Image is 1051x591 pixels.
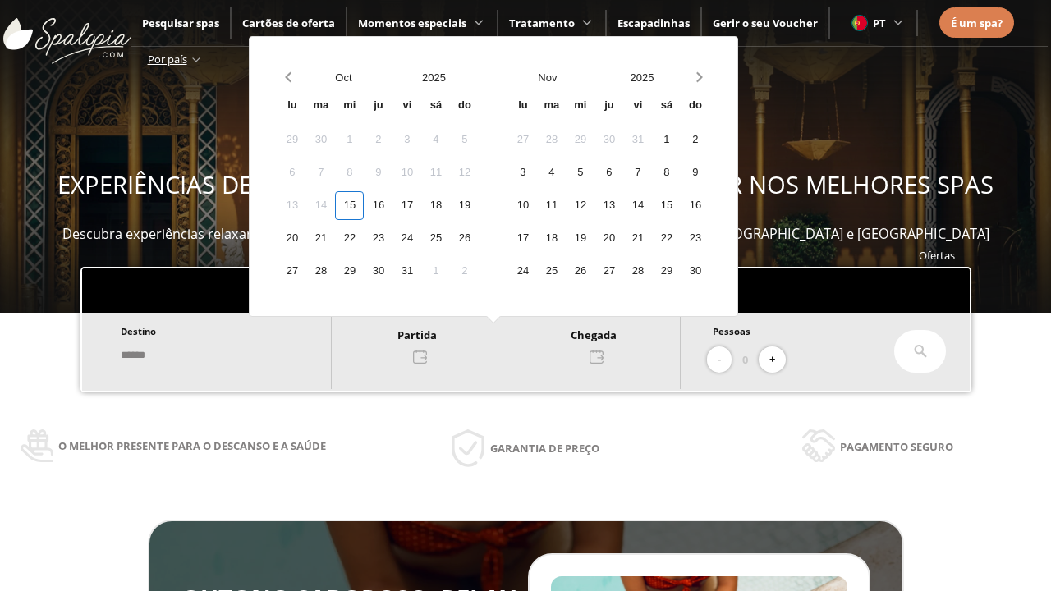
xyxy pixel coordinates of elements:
div: 23 [681,224,709,253]
span: Descubra experiências relaxantes, desfrute e ofereça momentos de bem-estar em mais de 400 spas em... [62,225,989,243]
div: 10 [392,158,421,187]
div: 31 [392,257,421,286]
div: 5 [566,158,594,187]
div: 4 [537,158,566,187]
button: - [707,346,732,373]
button: Open years overlay [388,63,479,92]
div: 20 [278,224,306,253]
div: ma [537,92,566,121]
button: Next month [689,63,709,92]
div: 29 [566,126,594,154]
div: 16 [681,191,709,220]
a: Gerir o seu Voucher [713,16,818,30]
div: 28 [537,126,566,154]
div: 22 [652,224,681,253]
div: 22 [335,224,364,253]
div: mi [566,92,594,121]
div: Calendar days [508,126,709,286]
div: 28 [306,257,335,286]
div: do [681,92,709,121]
div: 12 [450,158,479,187]
div: 8 [652,158,681,187]
div: 24 [392,224,421,253]
div: 4 [421,126,450,154]
div: ju [364,92,392,121]
div: 12 [566,191,594,220]
div: 18 [537,224,566,253]
img: ImgLogoSpalopia.BvClDcEz.svg [3,2,131,64]
div: Calendar wrapper [508,92,709,286]
div: 1 [335,126,364,154]
div: 2 [364,126,392,154]
div: 14 [623,191,652,220]
div: 15 [652,191,681,220]
div: 11 [537,191,566,220]
div: 18 [421,191,450,220]
div: 29 [335,257,364,286]
div: do [450,92,479,121]
div: ju [594,92,623,121]
span: Pessoas [713,325,750,337]
div: vi [392,92,421,121]
div: 1 [421,257,450,286]
div: 30 [364,257,392,286]
div: 25 [421,224,450,253]
div: lu [508,92,537,121]
div: 27 [508,126,537,154]
div: 16 [364,191,392,220]
a: Escapadinhas [617,16,690,30]
div: 28 [623,257,652,286]
div: 30 [594,126,623,154]
div: mi [335,92,364,121]
div: 29 [278,126,306,154]
div: 2 [681,126,709,154]
a: Pesquisar spas [142,16,219,30]
a: Cartões de oferta [242,16,335,30]
div: ma [306,92,335,121]
div: 15 [335,191,364,220]
button: Open years overlay [594,63,689,92]
div: 11 [421,158,450,187]
div: 30 [681,257,709,286]
div: 13 [594,191,623,220]
div: 26 [566,257,594,286]
div: 3 [392,126,421,154]
div: 27 [594,257,623,286]
div: 7 [623,158,652,187]
span: EXPERIÊNCIAS DE BEM-ESTAR PARA OFERECER E APROVEITAR NOS MELHORES SPAS [57,168,994,201]
span: Por país [148,52,187,66]
div: 6 [278,158,306,187]
div: 17 [508,224,537,253]
div: 1 [652,126,681,154]
div: 19 [566,224,594,253]
a: Ofertas [919,248,955,263]
div: 25 [537,257,566,286]
div: 21 [623,224,652,253]
div: Calendar wrapper [278,92,479,286]
button: + [759,346,786,373]
div: 10 [508,191,537,220]
div: 20 [594,224,623,253]
div: 19 [450,191,479,220]
div: 21 [306,224,335,253]
span: Destino [121,325,156,337]
div: 23 [364,224,392,253]
div: 24 [508,257,537,286]
div: vi [623,92,652,121]
div: 9 [681,158,709,187]
button: Open months overlay [298,63,388,92]
div: Calendar days [278,126,479,286]
div: 5 [450,126,479,154]
div: 30 [306,126,335,154]
a: É um spa? [951,14,1003,32]
button: Open months overlay [500,63,594,92]
div: 26 [450,224,479,253]
div: 2 [450,257,479,286]
div: sá [652,92,681,121]
div: 6 [594,158,623,187]
div: 31 [623,126,652,154]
